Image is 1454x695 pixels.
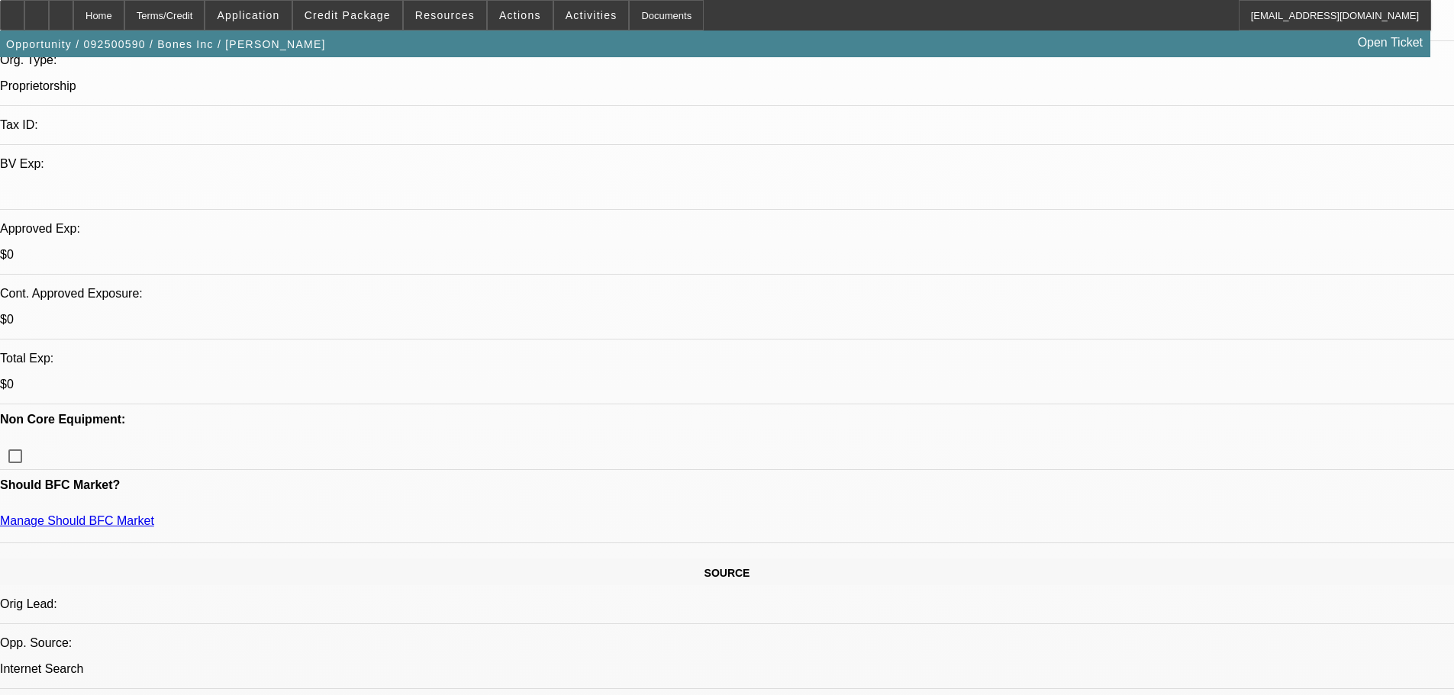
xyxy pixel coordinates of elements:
button: Credit Package [293,1,402,30]
button: Application [205,1,291,30]
button: Resources [404,1,486,30]
span: Activities [566,9,617,21]
span: Opportunity / 092500590 / Bones Inc / [PERSON_NAME] [6,38,326,50]
button: Actions [488,1,553,30]
span: Credit Package [305,9,391,21]
span: Application [217,9,279,21]
span: SOURCE [704,567,750,579]
a: Open Ticket [1352,30,1429,56]
span: Resources [415,9,475,21]
button: Activities [554,1,629,30]
span: Actions [499,9,541,21]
